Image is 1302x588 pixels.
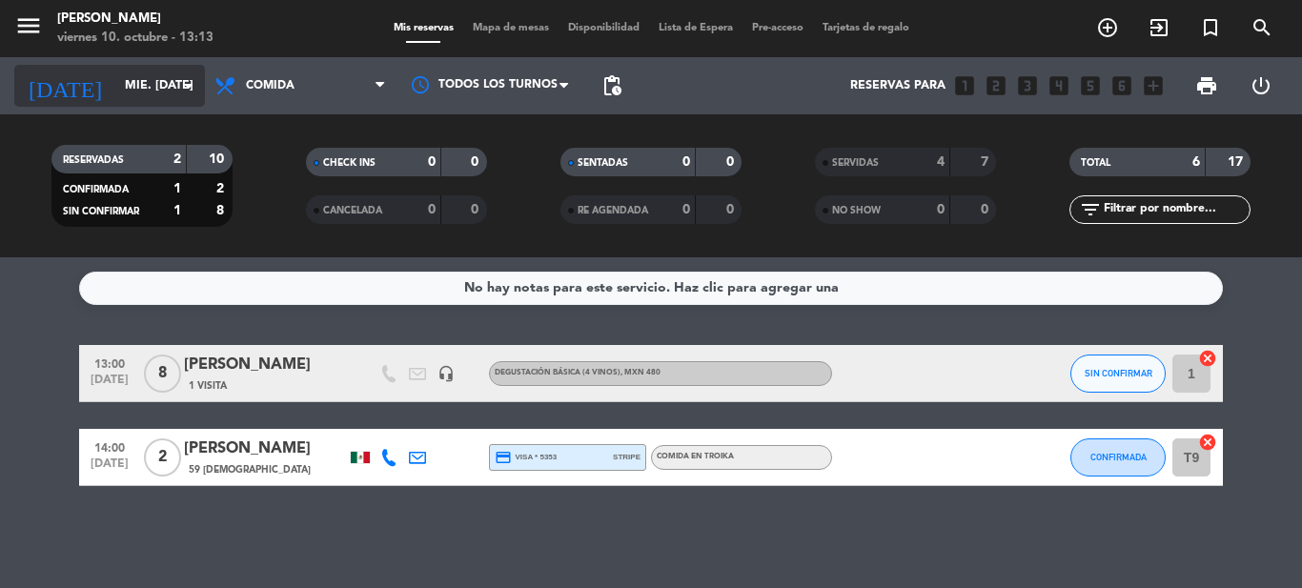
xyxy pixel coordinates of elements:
[1185,11,1236,44] span: Reserva especial
[937,155,945,169] strong: 4
[1102,199,1250,220] input: Filtrar por nombre...
[832,158,879,168] span: SERVIDAS
[1133,11,1185,44] span: WALK IN
[1079,198,1102,221] i: filter_list
[1081,158,1110,168] span: TOTAL
[184,436,346,461] div: [PERSON_NAME]
[173,152,181,166] strong: 2
[14,11,43,47] button: menu
[1070,438,1166,476] button: CONFIRMADA
[726,155,738,169] strong: 0
[1251,16,1273,39] i: search
[86,374,133,395] span: [DATE]
[144,438,181,476] span: 2
[578,206,648,215] span: RE AGENDADA
[428,203,436,216] strong: 0
[428,155,436,169] strong: 0
[600,74,623,97] span: pending_actions
[246,79,295,92] span: Comida
[144,355,181,393] span: 8
[726,203,738,216] strong: 0
[1148,16,1170,39] i: exit_to_app
[1233,57,1288,114] div: LOG OUT
[1250,74,1272,97] i: power_settings_new
[620,369,661,376] span: , MXN 480
[384,23,463,33] span: Mis reservas
[63,185,129,194] span: CONFIRMADA
[189,462,311,477] span: 59 [DEMOGRAPHIC_DATA]
[471,155,482,169] strong: 0
[1192,155,1200,169] strong: 6
[495,449,512,466] i: credit_card
[952,73,977,98] i: looks_one
[981,155,992,169] strong: 7
[1015,73,1040,98] i: looks_3
[57,29,214,48] div: viernes 10. octubre - 13:13
[209,152,228,166] strong: 10
[323,158,376,168] span: CHECK INS
[14,11,43,40] i: menu
[323,206,382,215] span: CANCELADA
[14,65,115,107] i: [DATE]
[578,158,628,168] span: SENTADAS
[682,203,690,216] strong: 0
[63,155,124,165] span: RESERVADAS
[1096,16,1119,39] i: add_circle_outline
[57,10,214,29] div: [PERSON_NAME]
[63,207,139,216] span: SIN CONFIRMAR
[743,23,813,33] span: Pre-acceso
[1141,73,1166,98] i: add_box
[495,449,557,466] span: visa * 5353
[1078,73,1103,98] i: looks_5
[495,369,661,376] span: Degustación Básica (4 vinos)
[1198,433,1217,452] i: cancel
[86,436,133,457] span: 14:00
[437,365,455,382] i: headset_mic
[1047,73,1071,98] i: looks_4
[173,182,181,195] strong: 1
[1082,11,1133,44] span: RESERVAR MESA
[471,203,482,216] strong: 0
[184,353,346,377] div: [PERSON_NAME]
[86,352,133,374] span: 13:00
[613,451,641,463] span: stripe
[189,378,227,394] span: 1 Visita
[177,74,200,97] i: arrow_drop_down
[464,277,839,299] div: No hay notas para este servicio. Haz clic para agregar una
[1109,73,1134,98] i: looks_6
[1198,349,1217,368] i: cancel
[981,203,992,216] strong: 0
[1236,11,1288,44] span: BUSCAR
[850,79,946,92] span: Reservas para
[649,23,743,33] span: Lista de Espera
[682,155,690,169] strong: 0
[937,203,945,216] strong: 0
[86,457,133,479] span: [DATE]
[1090,452,1147,462] span: CONFIRMADA
[216,182,228,195] strong: 2
[216,204,228,217] strong: 8
[559,23,649,33] span: Disponibilidad
[657,453,734,460] span: Comida en Troika
[1199,16,1222,39] i: turned_in_not
[832,206,881,215] span: NO SHOW
[984,73,1008,98] i: looks_two
[173,204,181,217] strong: 1
[1195,74,1218,97] span: print
[463,23,559,33] span: Mapa de mesas
[1085,368,1152,378] span: SIN CONFIRMAR
[1070,355,1166,393] button: SIN CONFIRMAR
[813,23,919,33] span: Tarjetas de regalo
[1228,155,1247,169] strong: 17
